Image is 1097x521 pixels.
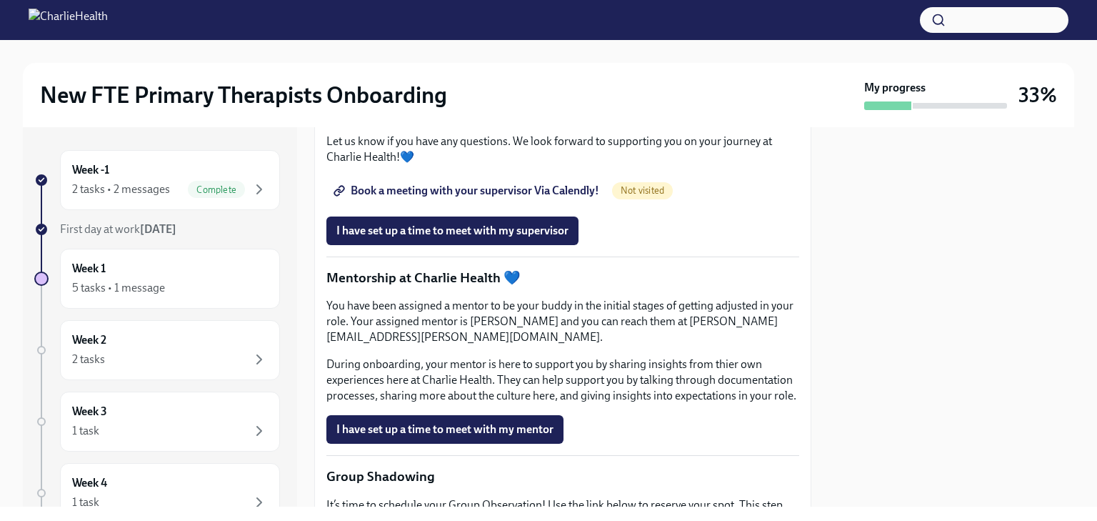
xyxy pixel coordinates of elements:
p: Group Shadowing [326,467,799,486]
h6: Week 2 [72,332,106,348]
div: 5 tasks • 1 message [72,280,165,296]
h2: New FTE Primary Therapists Onboarding [40,81,447,109]
a: Week -12 tasks • 2 messagesComplete [34,150,280,210]
h6: Week 4 [72,475,107,491]
button: I have set up a time to meet with my mentor [326,415,563,444]
div: 1 task [72,495,99,510]
p: Mentorship at Charlie Health 💙 [326,269,799,287]
span: Not visited [612,185,673,196]
a: Week 15 tasks • 1 message [34,249,280,309]
p: Let us know if you have any questions. We look forward to supporting you on your journey at Charl... [326,134,799,165]
span: Book a meeting with your supervisor Via Calendly! [336,184,599,198]
button: I have set up a time to meet with my supervisor [326,217,578,245]
a: First day at work[DATE] [34,222,280,237]
p: You have been assigned a mentor to be your buddy in the initial stages of getting adjusted in you... [326,298,799,345]
a: Week 22 tasks [34,320,280,380]
span: I have set up a time to meet with my mentor [336,422,553,437]
h6: Week 3 [72,404,107,420]
p: During onboarding, your mentor is here to support you by sharing insights from thier own experien... [326,357,799,404]
span: I have set up a time to meet with my supervisor [336,224,568,238]
img: CharlieHealth [29,9,108,31]
span: First day at work [60,222,176,236]
a: Week 31 task [34,392,280,452]
h6: Week 1 [72,261,106,277]
h6: Week -1 [72,162,109,178]
span: Complete [188,184,245,195]
h3: 33% [1018,82,1057,108]
div: 2 tasks • 2 messages [72,182,170,197]
strong: My progress [864,80,926,96]
a: Book a meeting with your supervisor Via Calendly! [326,177,609,205]
div: 1 task [72,423,99,439]
div: 2 tasks [72,352,105,367]
strong: [DATE] [140,222,176,236]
